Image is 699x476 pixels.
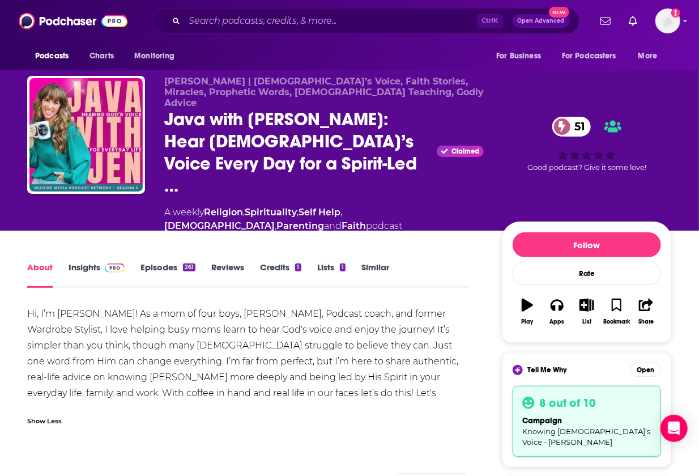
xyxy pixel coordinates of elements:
[638,318,654,325] div: Share
[514,367,521,373] img: tell me why sparkle
[164,76,484,108] span: [PERSON_NAME] | [DEMOGRAPHIC_DATA]’s Voice, Faith Stories, Miracles, Prophetic Words, [DEMOGRAPHI...
[19,10,127,32] img: Podchaser - Follow, Share and Rate Podcasts
[502,76,672,212] div: 51Good podcast? Give it some love!
[518,18,565,24] span: Open Advanced
[632,291,661,332] button: Share
[82,45,121,67] a: Charts
[624,11,642,31] a: Show notifications dropdown
[562,48,616,64] span: For Podcasters
[27,306,470,417] div: Hi, I’m [PERSON_NAME]! As a mom of four boys, [PERSON_NAME], Podcast coach, and former Wardrobe S...
[27,45,83,67] button: open menu
[245,207,297,218] a: Spirituality
[655,8,680,33] button: Show profile menu
[204,207,243,218] a: Religion
[655,8,680,33] img: User Profile
[596,11,615,31] a: Show notifications dropdown
[275,220,276,231] span: ,
[513,14,570,28] button: Open AdvancedNew
[126,45,189,67] button: open menu
[513,232,661,257] button: Follow
[564,117,591,137] span: 51
[522,427,650,447] span: Knowing [DEMOGRAPHIC_DATA]'s Voice - [PERSON_NAME]
[183,263,195,271] div: 261
[539,396,596,410] h3: 8 out of 10
[549,7,569,18] span: New
[154,8,579,34] div: Search podcasts, credits, & more...
[572,291,602,332] button: List
[299,207,340,218] a: Self Help
[496,48,541,64] span: For Business
[211,262,244,288] a: Reviews
[550,318,565,325] div: Apps
[513,291,542,332] button: Play
[513,262,661,285] div: Rate
[638,48,658,64] span: More
[602,291,631,332] button: Bookmark
[522,416,562,426] span: campaign
[276,220,324,231] a: Parenting
[317,262,346,288] a: Lists1
[185,12,477,30] input: Search podcasts, credits, & more...
[671,8,680,18] svg: Add a profile image
[361,262,389,288] a: Similar
[522,318,534,325] div: Play
[340,263,346,271] div: 1
[488,45,555,67] button: open menu
[243,207,245,218] span: ,
[555,45,633,67] button: open menu
[29,78,143,192] img: Java with Jen: Hear God’s Voice Every Day for a Spirit-Led Life (Real Stories, Tips and Inspiration)
[324,220,342,231] span: and
[134,48,174,64] span: Monitoring
[297,207,299,218] span: ,
[35,48,69,64] span: Podcasts
[451,148,479,154] span: Claimed
[660,415,688,442] div: Open Intercom Messenger
[164,220,275,231] a: [DEMOGRAPHIC_DATA]
[340,207,342,218] span: ,
[603,318,630,325] div: Bookmark
[260,262,301,288] a: Credits1
[105,263,125,273] img: Podchaser Pro
[655,8,680,33] span: Logged in as JohnJMudgett
[164,206,484,233] div: A weekly podcast
[69,262,125,288] a: InsightsPodchaser Pro
[582,318,591,325] div: List
[527,365,566,375] span: Tell Me Why
[342,220,366,231] a: Faith
[630,363,661,377] button: Open
[542,291,572,332] button: Apps
[552,117,591,137] a: 51
[89,48,114,64] span: Charts
[140,262,195,288] a: Episodes261
[477,14,504,28] span: Ctrl K
[295,263,301,271] div: 1
[527,163,646,172] span: Good podcast? Give it some love!
[630,45,672,67] button: open menu
[27,262,53,288] a: About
